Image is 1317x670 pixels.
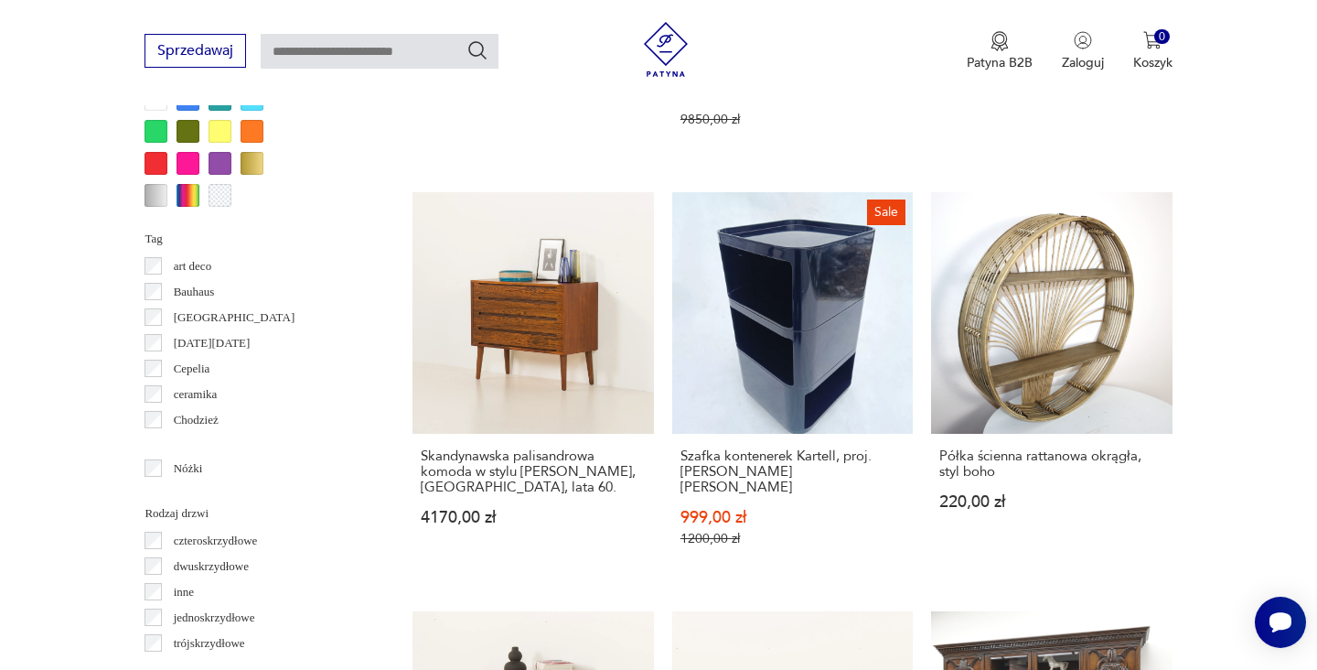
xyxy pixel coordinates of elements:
h3: Szafka kontenerek Kartell, proj. [PERSON_NAME] [PERSON_NAME] [680,448,905,495]
p: Rodzaj drzwi [145,503,369,524]
p: 9790,00 zł [421,91,645,106]
a: Ikona medaluPatyna B2B [967,31,1033,71]
p: Zaloguj [1062,54,1104,71]
p: Chodzież [174,410,219,430]
p: jednoskrzydłowe [174,608,255,628]
p: Ćmielów [174,436,218,456]
button: Sprzedawaj [145,34,246,68]
p: 220,00 zł [939,494,1163,510]
p: 999,00 zł [680,510,905,525]
p: czteroskrzydłowe [174,531,258,551]
h3: Skandynawska palisandrowa komoda w stylu [PERSON_NAME], [GEOGRAPHIC_DATA], lata 60. [421,448,645,495]
a: SaleSzafka kontenerek Kartell, proj. Anna Castelli FerrieriSzafka kontenerek Kartell, proj. [PERS... [672,192,913,581]
button: Szukaj [466,39,488,61]
p: 9850,00 zł [680,112,905,127]
h3: Półka ścienna rattanowa okrągła, styl boho [939,448,1163,480]
img: Ikona medalu [990,31,1009,51]
p: [DATE][DATE] [174,333,251,353]
button: 0Koszyk [1133,31,1172,71]
p: Bauhaus [174,282,215,302]
a: Półka ścienna rattanowa okrągła, styl bohoPółka ścienna rattanowa okrągła, styl boho220,00 zł [931,192,1172,581]
div: 0 [1154,29,1170,45]
p: Cepelia [174,359,210,379]
p: 1100,00 zł [939,91,1163,106]
p: trójskrzydłowe [174,633,245,654]
img: Ikona koszyka [1143,31,1162,49]
button: Zaloguj [1062,31,1104,71]
p: [GEOGRAPHIC_DATA] [174,308,295,328]
iframe: Smartsupp widget button [1255,597,1306,648]
p: dwuskrzydłowe [174,557,249,577]
p: 1200,00 zł [680,531,905,546]
p: Nóżki [174,459,203,479]
p: ceramika [174,384,218,405]
p: 9560,00 zł [680,91,905,106]
button: Patyna B2B [967,31,1033,71]
p: Patyna B2B [967,54,1033,71]
p: inne [174,582,194,602]
p: Koszyk [1133,54,1172,71]
p: Tag [145,229,369,249]
p: art deco [174,256,212,276]
img: Ikonka użytkownika [1074,31,1092,49]
p: 4170,00 zł [421,510,645,525]
a: Sprzedawaj [145,46,246,59]
img: Patyna - sklep z meblami i dekoracjami vintage [638,22,693,77]
a: Skandynawska palisandrowa komoda w stylu Nils Jonsson, Norwegia, lata 60.Skandynawska palisandrow... [412,192,653,581]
